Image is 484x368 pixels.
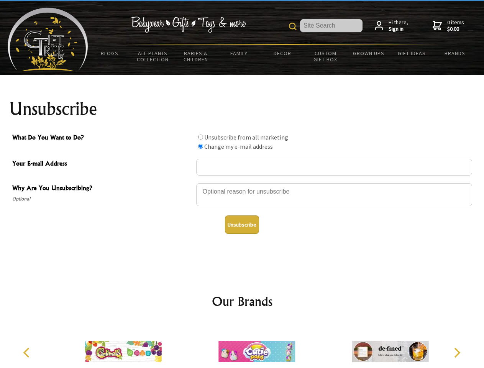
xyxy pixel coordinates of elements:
[88,45,131,61] a: BLOGS
[389,19,408,33] span: Hi there,
[300,19,363,32] input: Site Search
[225,215,259,234] button: Unsubscribe
[198,144,203,149] input: What Do You Want to Do?
[218,45,261,61] a: Family
[19,344,36,361] button: Previous
[198,135,203,140] input: What Do You Want to Do?
[204,133,288,141] label: Unsubscribe from all marketing
[12,183,192,194] span: Why Are You Unsubscribing?
[447,19,464,33] span: 0 items
[289,23,297,30] img: product search
[261,45,304,61] a: Decor
[131,16,246,33] img: Babywear - Gifts - Toys & more
[347,45,390,61] a: Grown Ups
[433,45,477,61] a: Brands
[433,19,464,33] a: 0 items$0.00
[15,292,469,310] h2: Our Brands
[12,133,192,144] span: What Do You Want to Do?
[12,159,192,170] span: Your E-mail Address
[196,183,472,206] textarea: Why Are You Unsubscribing?
[9,100,475,118] h1: Unsubscribe
[12,194,192,204] span: Optional
[196,159,472,176] input: Your E-mail Address
[174,45,218,67] a: Babies & Children
[304,45,347,67] a: Custom Gift Box
[389,26,408,33] strong: Sign in
[390,45,433,61] a: Gift Ideas
[447,26,464,33] strong: $0.00
[448,344,465,361] button: Next
[204,143,273,150] label: Change my e-mail address
[8,8,88,71] img: Babyware - Gifts - Toys and more...
[375,19,408,33] a: Hi there,Sign in
[131,45,175,67] a: All Plants Collection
